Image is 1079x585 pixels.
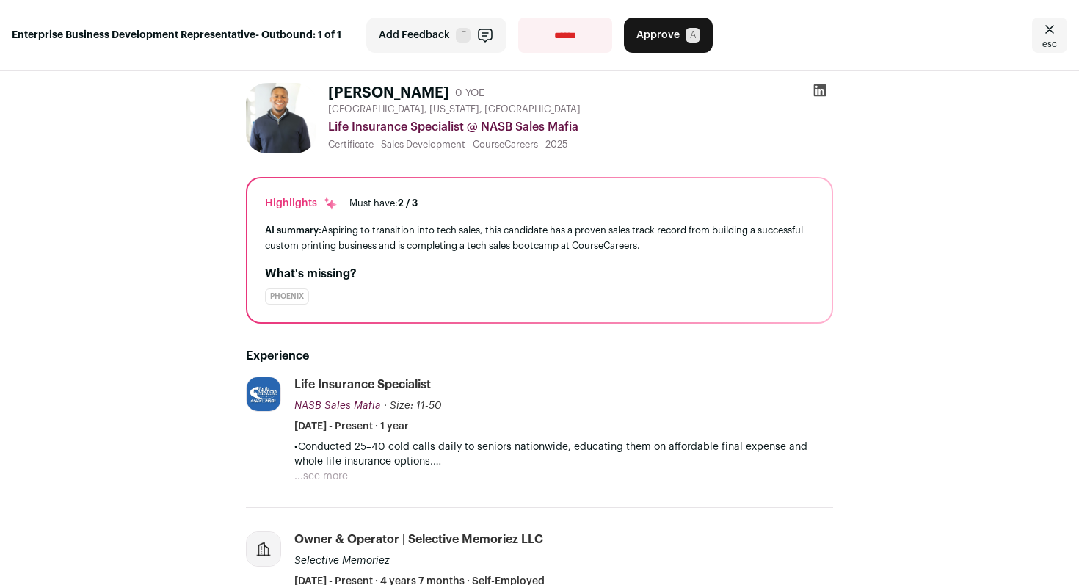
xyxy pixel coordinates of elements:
[398,198,418,208] span: 2 / 3
[686,28,700,43] span: A
[294,440,833,469] p: •Conducted 25–40 cold calls daily to seniors nationwide, educating them on affordable final expen...
[1032,18,1067,53] a: Close
[265,222,814,253] div: Aspiring to transition into tech sales, this candidate has a proven sales track record from build...
[636,28,680,43] span: Approve
[265,288,309,305] div: Phoenix
[455,86,484,101] div: 0 YOE
[294,469,348,484] button: ...see more
[379,28,450,43] span: Add Feedback
[265,265,814,283] h2: What's missing?
[294,531,543,548] div: Owner & Operator | Selective Memoriez LLC
[384,401,442,411] span: · Size: 11-50
[247,377,280,411] img: 25370f1c64e985133e7ca03a99042ceee908a73cbaa48fa52a3e58e0ad80fb13.jpg
[328,139,833,150] div: Certificate - Sales Development - CourseCareers - 2025
[456,28,471,43] span: F
[265,196,338,211] div: Highlights
[328,83,449,103] h1: [PERSON_NAME]
[246,347,833,365] h2: Experience
[349,197,418,209] div: Must have:
[1042,38,1057,50] span: esc
[12,28,341,43] strong: Enterprise Business Development Representative- Outbound: 1 of 1
[294,401,381,411] span: NASB Sales Mafia
[265,225,321,235] span: AI summary:
[247,532,280,566] img: company-logo-placeholder-414d4e2ec0e2ddebbe968bf319fdfe5acfe0c9b87f798d344e800bc9a89632a0.png
[624,18,713,53] button: Approve A
[328,118,833,136] div: Life Insurance Specialist @ NASB Sales Mafia
[328,103,581,115] span: [GEOGRAPHIC_DATA], [US_STATE], [GEOGRAPHIC_DATA]
[294,556,390,566] span: Selective Memoriez
[294,377,431,393] div: Life Insurance Specialist
[246,83,316,153] img: 4b039085e1528313f44b63b02f5fcdc8094a7f6528a4f94cc2b768f439458f65.jpg
[294,419,409,434] span: [DATE] - Present · 1 year
[366,18,506,53] button: Add Feedback F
